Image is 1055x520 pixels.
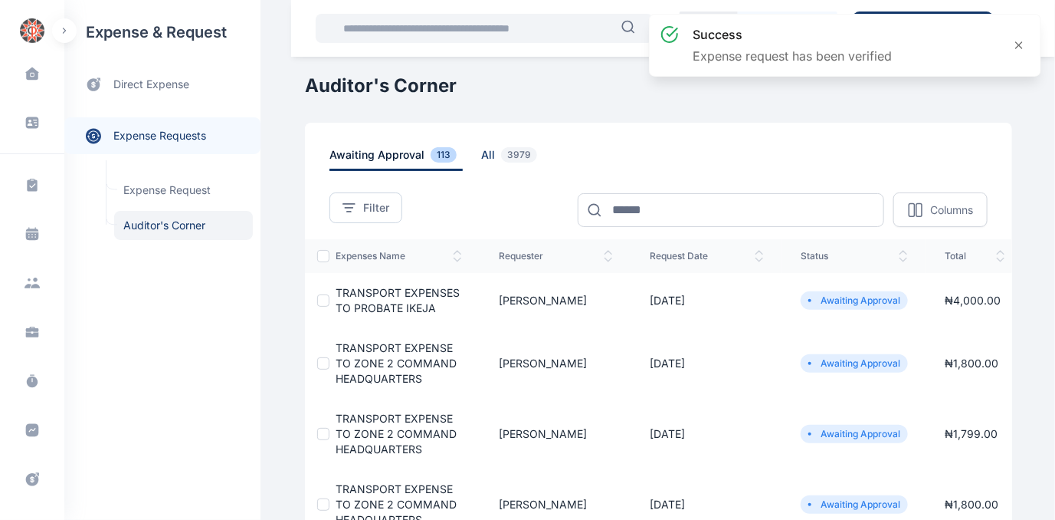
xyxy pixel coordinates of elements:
[64,64,260,105] a: direct expense
[480,399,631,469] td: [PERSON_NAME]
[807,295,902,307] li: Awaiting Approval
[481,147,543,171] span: all
[945,357,998,370] span: ₦ 1,800.00
[336,341,457,385] a: TRANSPORT EXPENSE TO ZONE 2 COMMAND HEADQUARTERS
[431,147,457,163] span: 113
[336,250,462,262] span: expenses Name
[329,147,463,171] span: awaiting approval
[631,399,782,469] td: [DATE]
[631,273,782,328] td: [DATE]
[945,250,1005,262] span: total
[807,499,902,511] li: Awaiting Approval
[693,25,892,44] h3: success
[329,147,481,171] a: awaiting approval113
[336,286,460,314] a: TRANSPORT EXPENSES TO PROBATE IKEJA
[114,176,253,205] a: Expense Request
[114,211,253,240] a: Auditor's Corner
[930,202,973,218] p: Columns
[693,47,892,65] p: Expense request has been verified
[481,147,562,171] a: all3979
[650,250,764,262] span: request date
[501,147,537,163] span: 3979
[329,193,402,223] button: Filter
[480,328,631,399] td: [PERSON_NAME]
[480,273,631,328] td: [PERSON_NAME]
[305,74,1012,98] h1: Auditor's Corner
[801,250,908,262] span: status
[807,428,902,440] li: Awaiting Approval
[113,77,189,93] span: direct expense
[499,250,613,262] span: Requester
[893,193,988,227] button: Columns
[64,105,260,154] div: expense requests
[945,498,998,511] span: ₦ 1,800.00
[336,412,457,456] a: TRANSPORT EXPENSE TO ZONE 2 COMMAND HEADQUARTERS
[807,357,902,370] li: Awaiting Approval
[64,117,260,154] a: expense requests
[945,427,998,440] span: ₦ 1,799.00
[631,328,782,399] td: [DATE]
[945,294,1001,307] span: ₦ 4,000.00
[363,200,389,216] span: Filter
